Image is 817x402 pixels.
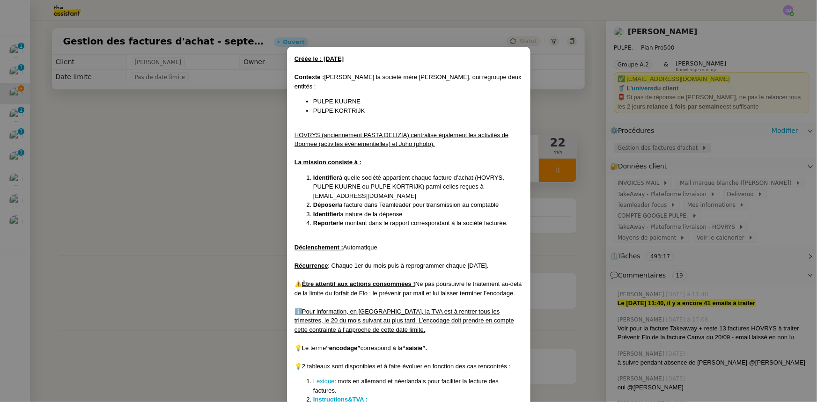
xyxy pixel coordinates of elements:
a: Lexique [313,378,335,385]
li: : mots en allemand et néerlandais pour faciliter la lecture des factures. [313,377,523,395]
strong: Déposer [313,201,338,208]
u: La mission consiste à : [294,159,361,166]
u: Pour information, en [GEOGRAPHIC_DATA], la TVA est à rentrer tous les trimestres, le 20 du mois s... [294,308,514,333]
strong: Identifier [313,211,339,218]
u: Récurrence [294,262,328,269]
div: ⚠️ Ne pas poursuivre le traitement au-delà de la limite du forfait de Flo : le prévenir par mail ... [294,279,523,298]
li: à quelle société appartient chaque facture d’achat (HOVRYS, PULPE KUURNE ou PULPE KORTRIJK) parmi... [313,173,523,201]
u: Déclenchement : [294,244,343,251]
li: PULPE.KUURNE [313,97,523,106]
div: 💡2 tableaux sont disponibles et à faire évoluer en fonction des cas rencontrés : [294,362,523,371]
strong: Contexte : [294,73,324,80]
div: [PERSON_NAME] la société mère [PERSON_NAME], qui regroupe deux entités : [294,73,523,91]
strong: Reporter [313,219,339,227]
li: le montant dans le rapport correspondant à la société facturée. [313,219,523,228]
div: 💡Le terme correspond à la [294,344,523,353]
div: Automatique [294,243,523,252]
li: PULPE.KORTRIJK [313,106,523,116]
strong: “encodage” [326,344,361,351]
div: : Chaque 1er du mois puis à reprogrammer chaque [DATE]. [294,261,523,270]
li: la facture dans Teamleader pour transmission au comptable [313,200,523,210]
u: HOVRYS (anciennement PASTA DELIZIA) centralise également les activités de Boomee (activités événe... [294,132,508,148]
div: ℹ️ [294,307,523,335]
u: Créée le : [DATE] [294,55,344,62]
strong: “saisie”. [402,344,427,351]
strong: Identifier [313,174,339,181]
u: Être attentif aux actions consommées ! [302,280,415,287]
li: la nature de la dépense [313,210,523,219]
